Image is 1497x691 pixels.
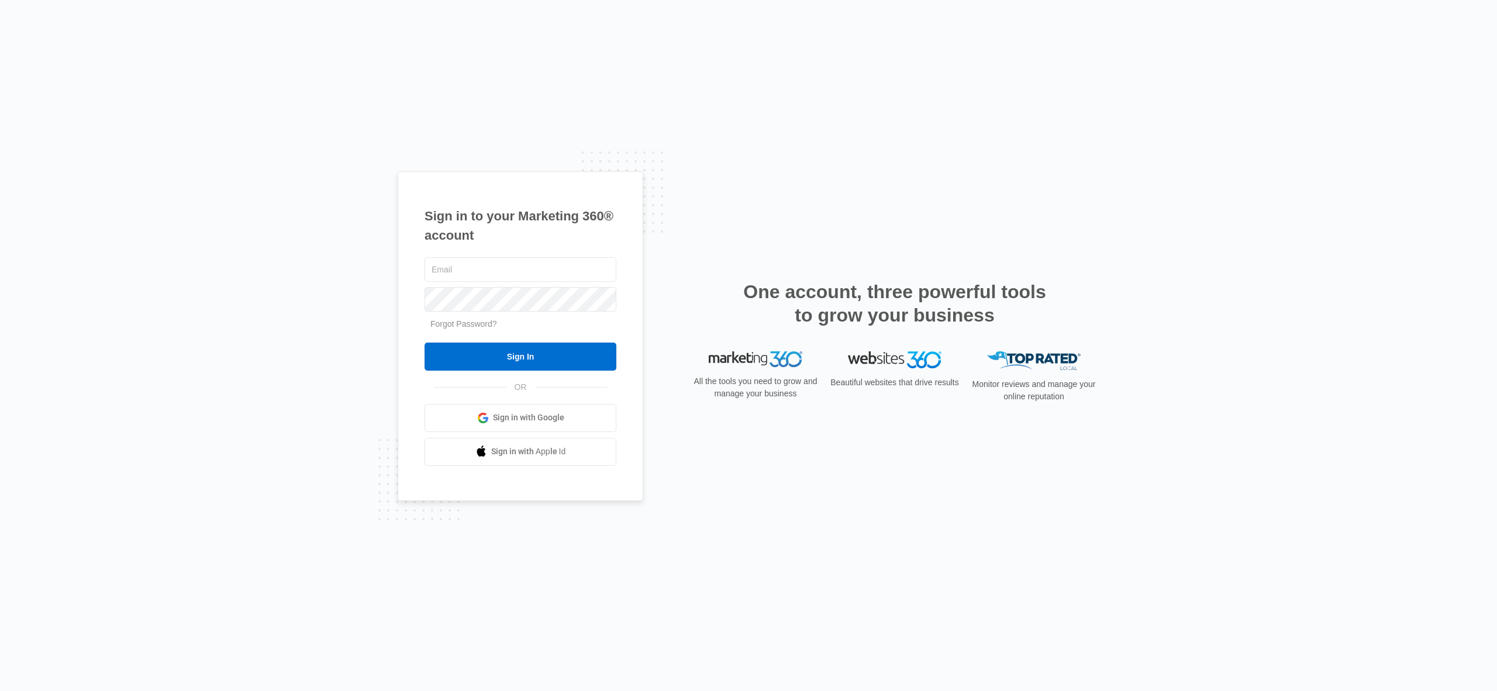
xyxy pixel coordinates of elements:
[425,438,616,466] a: Sign in with Apple Id
[968,378,1099,403] p: Monitor reviews and manage your online reputation
[709,351,802,368] img: Marketing 360
[506,381,535,393] span: OR
[848,351,941,368] img: Websites 360
[425,404,616,432] a: Sign in with Google
[491,445,566,458] span: Sign in with Apple Id
[430,319,497,329] a: Forgot Password?
[829,376,960,389] p: Beautiful websites that drive results
[690,375,821,400] p: All the tools you need to grow and manage your business
[425,343,616,371] input: Sign In
[987,351,1081,371] img: Top Rated Local
[425,206,616,245] h1: Sign in to your Marketing 360® account
[493,412,564,424] span: Sign in with Google
[740,280,1050,327] h2: One account, three powerful tools to grow your business
[425,257,616,282] input: Email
